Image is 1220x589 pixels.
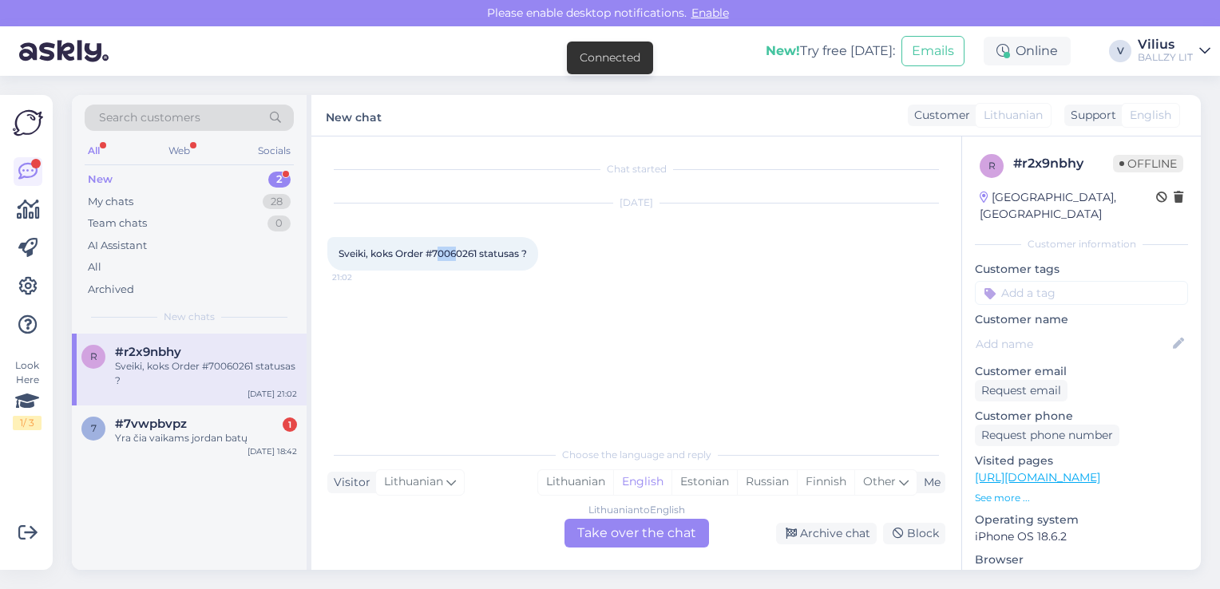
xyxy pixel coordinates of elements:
[327,162,945,176] div: Chat started
[339,247,527,259] span: Sveiki, koks Order #70060261 statusas ?
[327,448,945,462] div: Choose the language and reply
[975,512,1188,528] p: Operating system
[975,237,1188,251] div: Customer information
[326,105,382,126] label: New chat
[975,363,1188,380] p: Customer email
[580,49,640,66] div: Connected
[13,416,42,430] div: 1 / 3
[975,311,1188,328] p: Customer name
[975,261,1188,278] p: Customer tags
[984,37,1071,65] div: Online
[588,503,685,517] div: Lithuanian to English
[88,172,113,188] div: New
[115,345,181,359] span: #r2x9nbhy
[1064,107,1116,124] div: Support
[248,388,297,400] div: [DATE] 21:02
[975,408,1188,425] p: Customer phone
[255,140,294,161] div: Socials
[1013,154,1113,173] div: # r2x9nbhy
[1113,155,1183,172] span: Offline
[766,43,800,58] b: New!
[766,42,895,61] div: Try free [DATE]:
[13,108,43,138] img: Askly Logo
[268,172,291,188] div: 2
[976,335,1170,353] input: Add name
[164,310,215,324] span: New chats
[1138,38,1193,51] div: Vilius
[1138,38,1210,64] a: ViliusBALLZY LIT
[13,358,42,430] div: Look Here
[975,281,1188,305] input: Add a tag
[975,491,1188,505] p: See more ...
[88,215,147,231] div: Team chats
[1138,51,1193,64] div: BALLZY LIT
[115,431,297,445] div: Yra čia vaikams jordan batų
[613,470,671,494] div: English
[327,474,370,491] div: Visitor
[671,470,737,494] div: Estonian
[908,107,970,124] div: Customer
[797,470,854,494] div: Finnish
[564,519,709,547] div: Take over the chat
[99,109,200,126] span: Search customers
[776,523,877,544] div: Archive chat
[975,425,1119,446] div: Request phone number
[863,474,896,488] span: Other
[1109,40,1131,62] div: V
[85,140,103,161] div: All
[737,470,797,494] div: Russian
[975,551,1188,568] p: Browser
[88,238,147,254] div: AI Assistant
[91,422,97,434] span: 7
[384,473,443,491] span: Lithuanian
[267,215,291,231] div: 0
[88,194,133,210] div: My chats
[88,282,134,298] div: Archived
[283,417,297,432] div: 1
[883,523,945,544] div: Block
[88,259,101,275] div: All
[980,189,1156,223] div: [GEOGRAPHIC_DATA], [GEOGRAPHIC_DATA]
[917,474,941,491] div: Me
[115,417,187,431] span: #7vwpbvpz
[115,359,297,388] div: Sveiki, koks Order #70060261 statusas ?
[975,453,1188,469] p: Visited pages
[901,36,965,66] button: Emails
[1130,107,1171,124] span: English
[90,350,97,362] span: r
[332,271,392,283] span: 21:02
[248,445,297,457] div: [DATE] 18:42
[988,160,996,172] span: r
[975,568,1188,585] p: Safari 18.6
[687,6,734,20] span: Enable
[975,528,1188,545] p: iPhone OS 18.6.2
[263,194,291,210] div: 28
[975,470,1100,484] a: [URL][DOMAIN_NAME]
[327,196,945,210] div: [DATE]
[538,470,613,494] div: Lithuanian
[165,140,193,161] div: Web
[984,107,1043,124] span: Lithuanian
[975,380,1067,401] div: Request email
